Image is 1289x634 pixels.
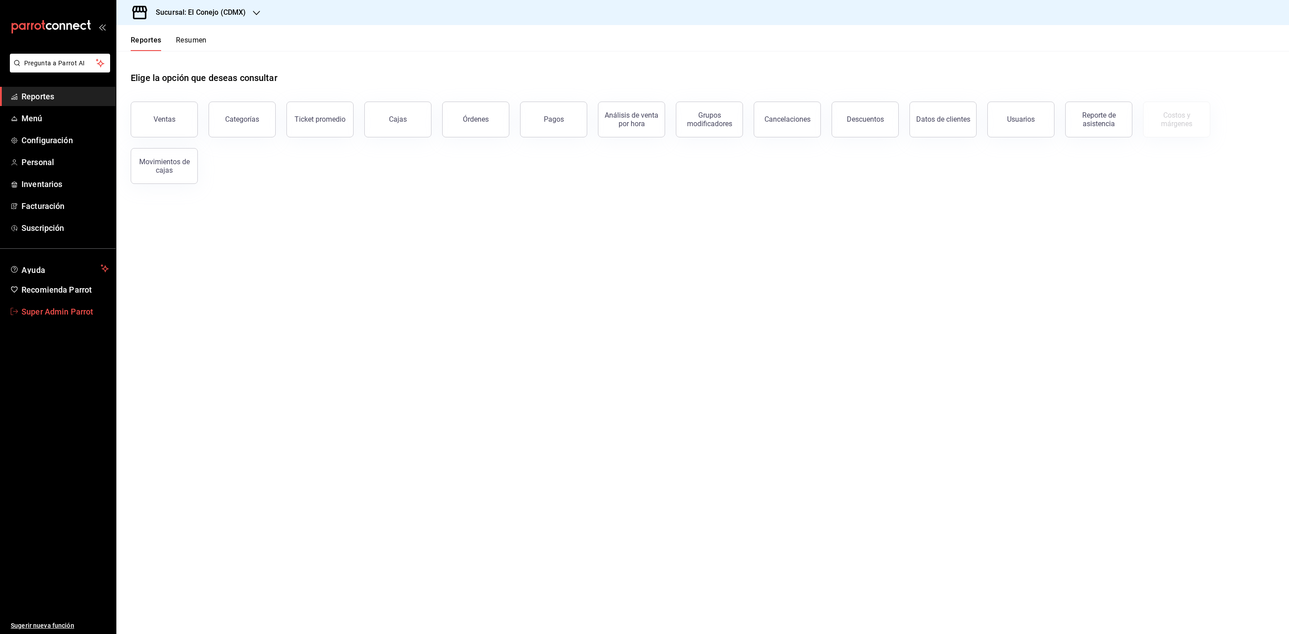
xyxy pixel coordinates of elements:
span: Facturación [21,200,109,212]
span: Configuración [21,134,109,146]
div: Cajas [389,114,407,125]
span: Suscripción [21,222,109,234]
div: Pagos [544,115,564,123]
span: Recomienda Parrot [21,284,109,296]
div: Movimientos de cajas [137,157,192,174]
button: Órdenes [442,102,509,137]
a: Cajas [364,102,431,137]
span: Reportes [21,90,109,102]
span: Sugerir nueva función [11,621,109,630]
div: Costos y márgenes [1149,111,1204,128]
span: Ayuda [21,263,97,274]
div: Descuentos [847,115,884,123]
button: Resumen [176,36,207,51]
span: Pregunta a Parrot AI [24,59,96,68]
button: Pagos [520,102,587,137]
button: Contrata inventarios para ver este reporte [1143,102,1210,137]
button: Reporte de asistencia [1065,102,1132,137]
div: Órdenes [463,115,489,123]
button: Datos de clientes [909,102,977,137]
div: Reporte de asistencia [1071,111,1127,128]
a: Pregunta a Parrot AI [6,65,110,74]
button: Reportes [131,36,162,51]
button: Análisis de venta por hora [598,102,665,137]
h1: Elige la opción que deseas consultar [131,71,277,85]
div: Categorías [225,115,259,123]
div: Ventas [154,115,175,123]
button: Usuarios [987,102,1054,137]
button: Descuentos [832,102,899,137]
span: Personal [21,156,109,168]
button: Ventas [131,102,198,137]
span: Super Admin Parrot [21,306,109,318]
span: Inventarios [21,178,109,190]
button: Movimientos de cajas [131,148,198,184]
button: Cancelaciones [754,102,821,137]
button: Ticket promedio [286,102,354,137]
div: Datos de clientes [916,115,970,123]
div: Ticket promedio [295,115,346,123]
button: open_drawer_menu [98,23,106,30]
button: Grupos modificadores [676,102,743,137]
div: Análisis de venta por hora [604,111,659,128]
div: Grupos modificadores [682,111,737,128]
button: Pregunta a Parrot AI [10,54,110,72]
h3: Sucursal: El Conejo (CDMX) [149,7,246,18]
div: Cancelaciones [764,115,811,123]
div: navigation tabs [131,36,207,51]
button: Categorías [209,102,276,137]
div: Usuarios [1007,115,1035,123]
span: Menú [21,112,109,124]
